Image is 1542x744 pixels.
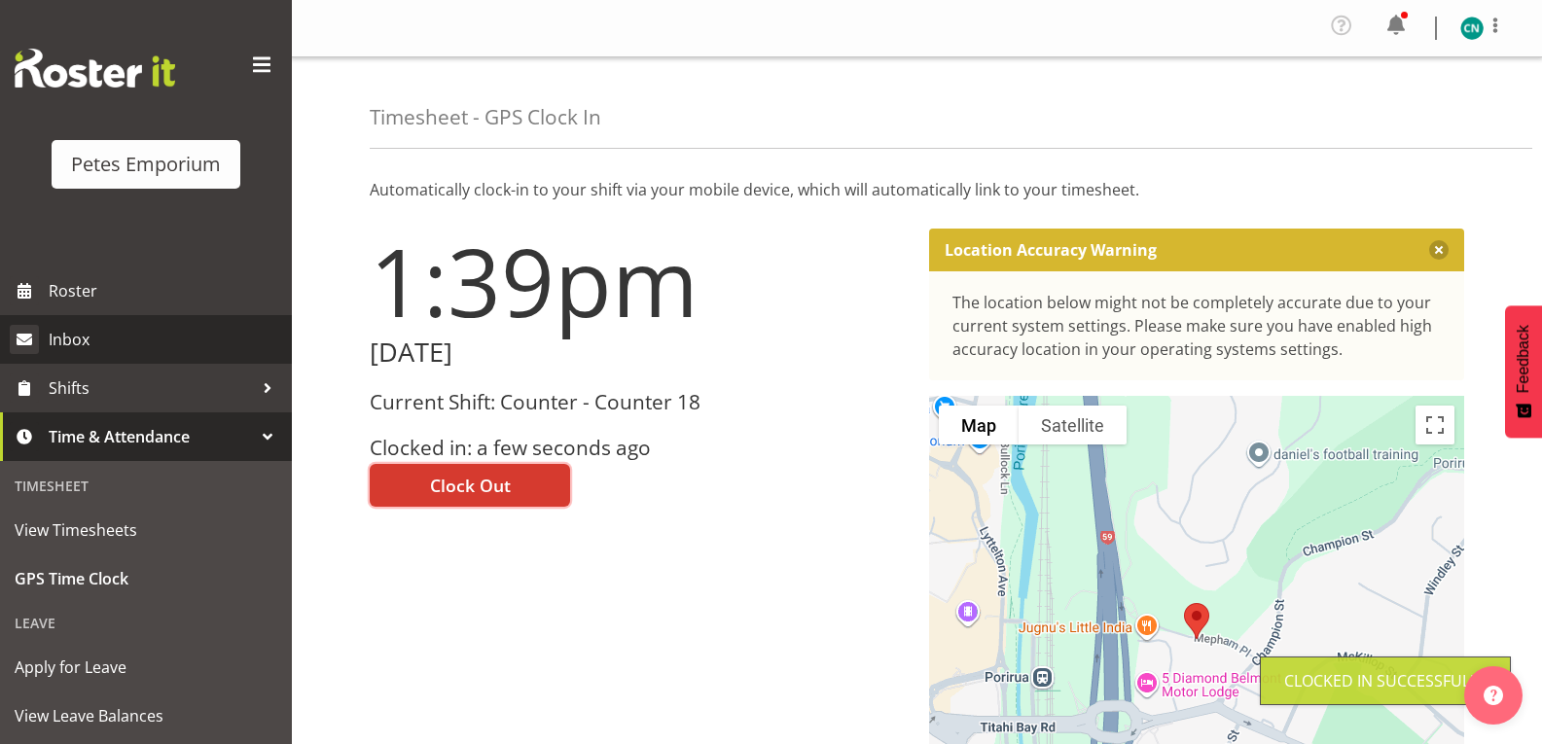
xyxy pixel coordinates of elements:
span: Feedback [1515,325,1532,393]
span: View Leave Balances [15,701,277,730]
div: The location below might not be completely accurate due to your current system settings. Please m... [952,291,1442,361]
a: View Leave Balances [5,691,287,740]
span: Inbox [49,325,282,354]
a: Apply for Leave [5,643,287,691]
div: Petes Emporium [71,150,221,179]
span: Shifts [49,373,253,403]
span: Apply for Leave [15,653,277,682]
img: christine-neville11214.jpg [1460,17,1484,40]
button: Show satellite imagery [1019,406,1127,444]
span: View Timesheets [15,515,277,545]
button: Feedback - Show survey [1505,305,1542,438]
h1: 1:39pm [370,229,906,334]
a: View Timesheets [5,506,287,554]
span: Roster [49,276,282,305]
button: Show street map [939,406,1019,444]
span: Time & Attendance [49,422,253,451]
div: Leave [5,603,287,643]
button: Close message [1429,240,1449,260]
div: Timesheet [5,466,287,506]
button: Toggle fullscreen view [1416,406,1454,444]
div: Clocked in Successfully [1284,669,1487,692]
button: Clock Out [370,464,570,507]
img: Rosterit website logo [15,49,175,88]
img: help-xxl-2.png [1484,686,1503,705]
h3: Clocked in: a few seconds ago [370,437,906,459]
p: Automatically clock-in to your shift via your mobile device, which will automatically link to you... [370,178,1464,201]
h4: Timesheet - GPS Clock In [370,106,601,128]
h3: Current Shift: Counter - Counter 18 [370,391,906,413]
a: GPS Time Clock [5,554,287,603]
span: Clock Out [430,473,511,498]
span: GPS Time Clock [15,564,277,593]
h2: [DATE] [370,337,906,368]
p: Location Accuracy Warning [945,240,1157,260]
